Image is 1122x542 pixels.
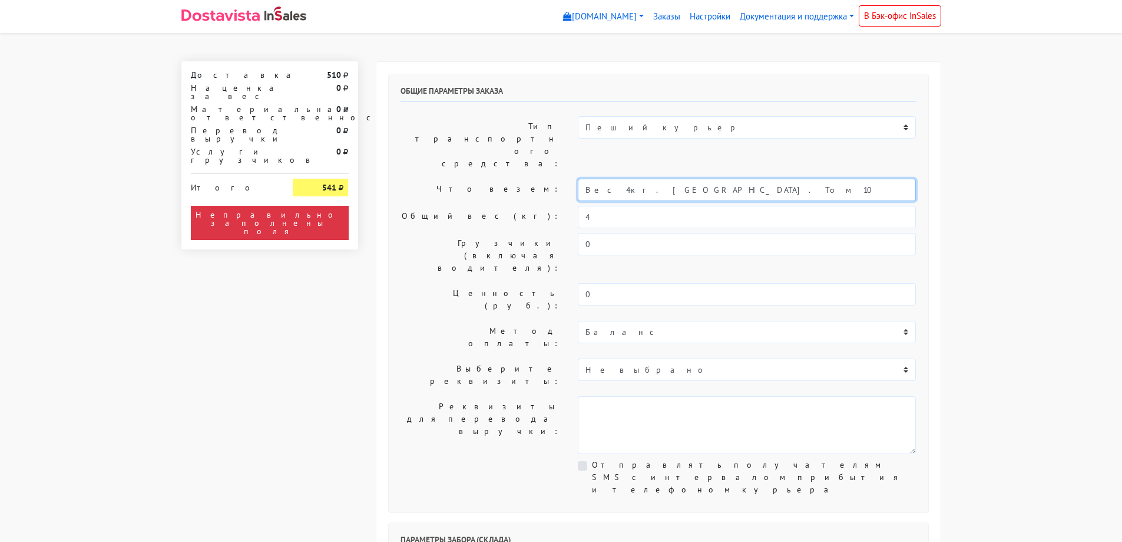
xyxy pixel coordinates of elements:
div: Наценка за вес [182,84,284,100]
label: Тип транспортного средства: [392,116,570,174]
label: Общий вес (кг): [392,206,570,228]
div: Материальная ответственность [182,105,284,121]
label: Ценность (руб.): [392,283,570,316]
a: [DOMAIN_NAME] [558,5,648,28]
img: InSales [264,6,307,21]
a: Документация и поддержка [735,5,859,28]
strong: 0 [336,83,341,93]
div: Услуги грузчиков [182,147,284,164]
label: Отправлять получателям SMS с интервалом прибытия и телефоном курьера [592,459,916,496]
a: Заказы [648,5,685,28]
img: Dostavista - срочная курьерская служба доставки [181,9,260,21]
label: Выберите реквизиты: [392,359,570,392]
div: Доставка [182,71,284,79]
label: Что везем: [392,179,570,201]
strong: 0 [336,125,341,136]
a: В Бэк-офис InSales [859,5,941,27]
div: Неправильно заполнены поля [191,206,349,240]
label: Метод оплаты: [392,321,570,354]
strong: 541 [322,182,336,193]
h6: Общие параметры заказа [401,86,916,102]
strong: 0 [336,146,341,157]
div: Итого [191,179,276,192]
label: Грузчики (включая водителя): [392,233,570,278]
a: Настройки [685,5,735,28]
label: Реквизиты для перевода выручки: [392,396,570,454]
div: Перевод выручки [182,126,284,143]
strong: 510 [327,70,341,80]
strong: 0 [336,104,341,114]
